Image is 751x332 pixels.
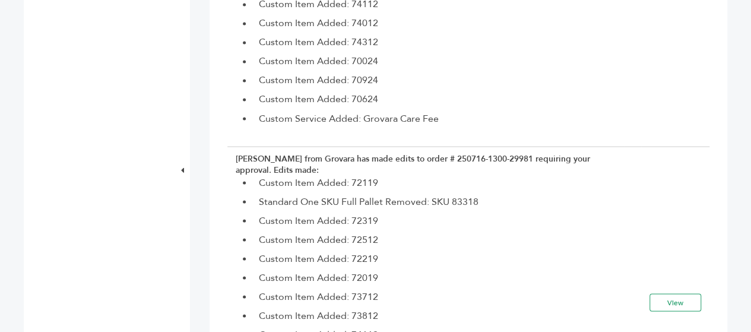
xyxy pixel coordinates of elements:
[253,35,616,49] li: Custom Item Added: 74312
[253,175,616,189] li: Custom Item Added: 72119
[253,194,616,208] li: Standard One SKU Full Pallet Removed: SKU 83318
[253,73,616,87] li: Custom Item Added: 70924
[253,92,616,106] li: Custom Item Added: 70624
[253,308,616,322] li: Custom Item Added: 73812
[253,232,616,246] li: Custom Item Added: 72512
[253,54,616,68] li: Custom Item Added: 70024
[253,289,616,303] li: Custom Item Added: 73712
[253,111,616,125] li: Custom Service Added: Grovara Care Fee
[253,270,616,284] li: Custom Item Added: 72019
[649,293,701,311] a: View
[253,16,616,30] li: Custom Item Added: 74012
[253,213,616,227] li: Custom Item Added: 72319
[253,251,616,265] li: Custom Item Added: 72219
